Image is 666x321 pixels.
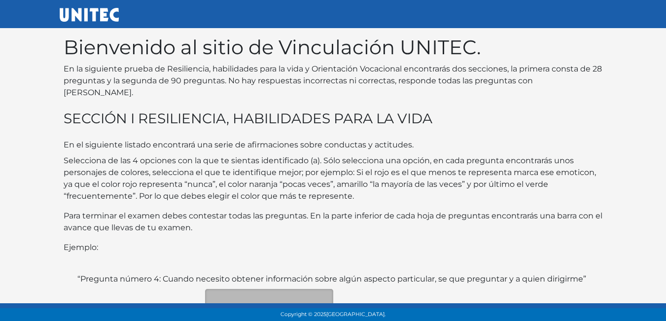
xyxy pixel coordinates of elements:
[64,63,603,99] p: En la siguiente prueba de Resiliencia, habilidades para la vida y Orientación Vocacional encontra...
[60,8,119,22] img: UNITEC
[326,311,386,318] span: [GEOGRAPHIC_DATA].
[64,139,603,151] p: En el siguiente listado encontrará una serie de afirmaciones sobre conductas y actitudes.
[64,242,603,253] p: Ejemplo:
[64,210,603,234] p: Para terminar el examen debes contestar todas las preguntas. En la parte inferior de cada hoja de...
[64,36,603,59] h1: Bienvenido al sitio de Vinculación UNITEC.
[77,273,586,285] label: “Pregunta número 4: Cuando necesito obtener información sobre algún aspecto particular, se que pr...
[64,110,603,127] h3: SECCIÓN I RESILIENCIA, HABILIDADES PARA LA VIDA
[64,155,603,202] p: Selecciona de las 4 opciones con la que te sientas identificado (a). Sólo selecciona una opción, ...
